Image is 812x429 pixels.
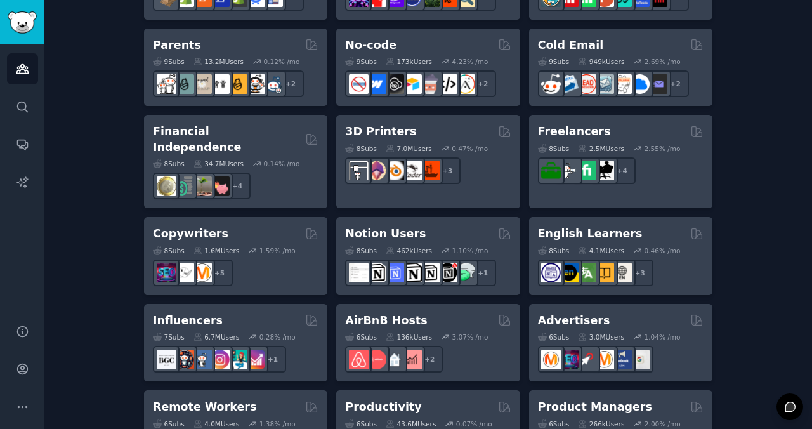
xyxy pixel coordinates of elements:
[541,74,561,94] img: sales
[559,350,579,369] img: SEO
[538,124,611,140] h2: Freelancers
[345,333,377,341] div: 6 Sub s
[259,333,296,341] div: 0.28 % /mo
[559,74,579,94] img: Emailmarketing
[345,144,377,153] div: 8 Sub s
[541,161,561,180] img: forhire
[630,74,650,94] img: B2BSaaS
[349,350,369,369] img: airbnb_hosts
[577,74,596,94] img: LeadGeneration
[594,263,614,282] img: LearnEnglishOnReddit
[438,74,457,94] img: NoCodeMovement
[469,260,496,286] div: + 1
[402,74,422,94] img: Airtable
[206,260,233,286] div: + 5
[228,350,247,369] img: influencermarketing
[612,74,632,94] img: b2b_sales
[193,159,244,168] div: 34.7M Users
[192,263,212,282] img: content_marketing
[578,246,624,255] div: 4.1M Users
[645,419,681,428] div: 2.00 % /mo
[645,57,681,66] div: 2.69 % /mo
[538,333,570,341] div: 6 Sub s
[264,57,300,66] div: 0.12 % /mo
[8,11,37,34] img: GummySearch logo
[438,263,457,282] img: BestNotionTemplates
[384,350,404,369] img: rentalproperties
[157,74,176,94] img: daddit
[263,74,283,94] img: Parents
[345,246,377,255] div: 8 Sub s
[259,246,296,255] div: 1.59 % /mo
[157,176,176,196] img: UKPersonalFinance
[538,246,570,255] div: 8 Sub s
[541,350,561,369] img: marketing
[578,333,624,341] div: 3.0M Users
[612,350,632,369] img: FacebookAds
[246,74,265,94] img: parentsofmultiples
[645,246,681,255] div: 0.46 % /mo
[455,74,475,94] img: Adalo
[367,161,386,180] img: 3Dmodeling
[386,57,432,66] div: 173k Users
[402,263,422,282] img: NotionGeeks
[157,263,176,282] img: SEO
[345,226,426,242] h2: Notion Users
[645,333,681,341] div: 1.04 % /mo
[345,124,416,140] h2: 3D Printers
[153,124,301,155] h2: Financial Independence
[349,263,369,282] img: Notiontemplates
[153,57,185,66] div: 9 Sub s
[627,260,653,286] div: + 3
[538,144,570,153] div: 8 Sub s
[578,144,624,153] div: 2.5M Users
[386,419,436,428] div: 43.6M Users
[193,419,240,428] div: 4.0M Users
[246,350,265,369] img: InstagramGrowthTips
[153,246,185,255] div: 8 Sub s
[452,333,488,341] div: 3.07 % /mo
[174,350,194,369] img: socialmedia
[578,57,624,66] div: 949k Users
[259,419,296,428] div: 1.38 % /mo
[386,246,432,255] div: 462k Users
[259,346,286,373] div: + 1
[455,263,475,282] img: NotionPromote
[192,176,212,196] img: Fire
[174,263,194,282] img: KeepWriting
[645,144,681,153] div: 2.55 % /mo
[559,263,579,282] img: EnglishLearning
[345,37,396,53] h2: No-code
[367,350,386,369] img: AirBnBHosts
[662,70,689,97] div: + 2
[153,333,185,341] div: 7 Sub s
[153,399,256,415] h2: Remote Workers
[345,57,377,66] div: 9 Sub s
[538,57,570,66] div: 9 Sub s
[402,350,422,369] img: AirBnBInvesting
[577,263,596,282] img: language_exchange
[386,333,432,341] div: 136k Users
[224,173,251,199] div: + 4
[538,226,643,242] h2: English Learners
[578,419,624,428] div: 266k Users
[384,161,404,180] img: blender
[153,226,228,242] h2: Copywriters
[420,161,440,180] img: FixMyPrint
[420,263,440,282] img: AskNotion
[193,57,244,66] div: 13.2M Users
[609,157,636,184] div: + 4
[538,313,610,329] h2: Advertisers
[349,161,369,180] img: 3Dprinting
[577,350,596,369] img: PPC
[210,74,230,94] img: toddlers
[402,161,422,180] img: ender3
[174,74,194,94] img: SingleParents
[193,333,240,341] div: 6.7M Users
[452,57,488,66] div: 4.23 % /mo
[416,346,443,373] div: + 2
[594,350,614,369] img: advertising
[153,159,185,168] div: 8 Sub s
[193,246,240,255] div: 1.6M Users
[420,74,440,94] img: nocodelowcode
